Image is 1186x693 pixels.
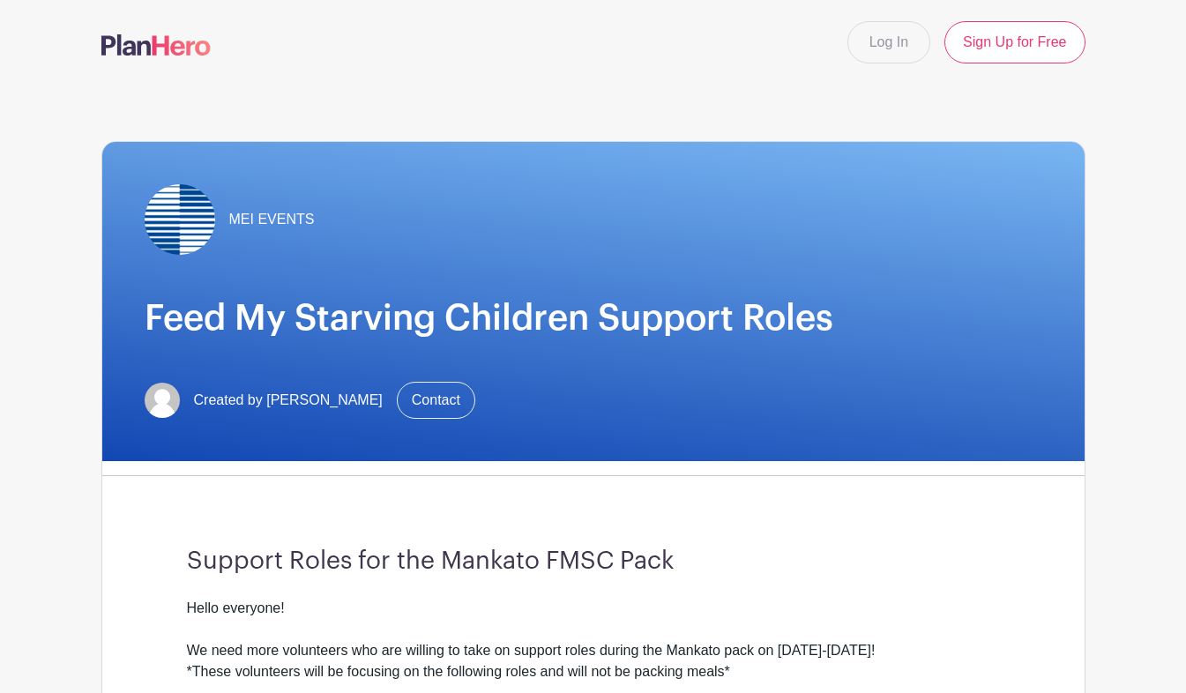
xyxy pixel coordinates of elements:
img: default-ce2991bfa6775e67f084385cd625a349d9dcbb7a52a09fb2fda1e96e2d18dcdb.png [145,383,180,418]
h3: Support Roles for the Mankato FMSC Pack [187,547,1000,577]
span: Created by [PERSON_NAME] [194,390,383,411]
img: logo-507f7623f17ff9eddc593b1ce0a138ce2505c220e1c5a4e2b4648c50719b7d32.svg [101,34,211,56]
a: Contact [397,382,475,419]
h1: Feed My Starving Children Support Roles [145,297,1042,339]
span: MEI EVENTS [229,209,315,230]
a: Log In [847,21,930,63]
img: meiusa-planhero-logo.png [145,184,215,255]
a: Sign Up for Free [944,21,1085,63]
